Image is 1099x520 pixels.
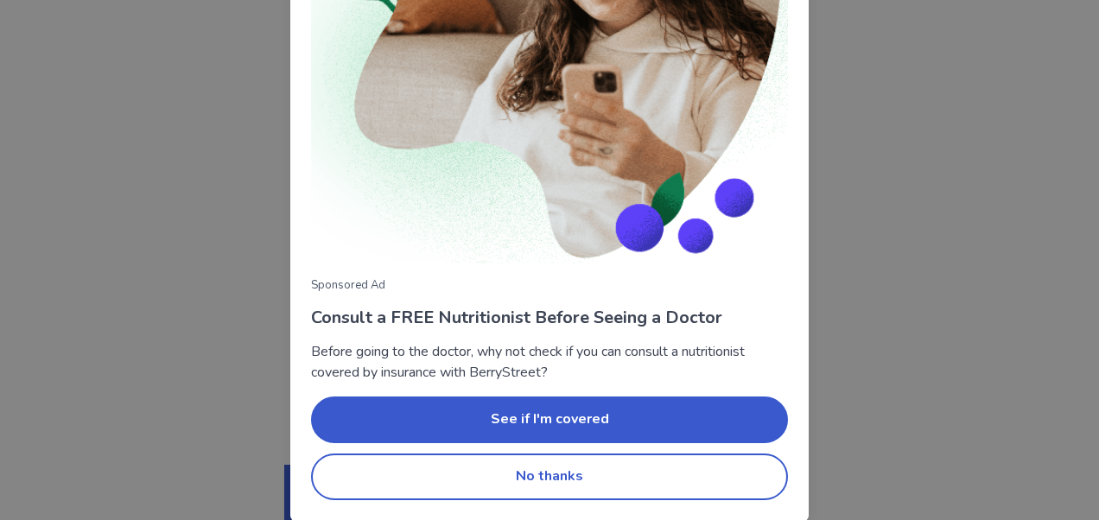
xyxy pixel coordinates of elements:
p: Consult a FREE Nutritionist Before Seeing a Doctor [311,305,788,331]
button: See if I'm covered [311,396,788,443]
button: No thanks [311,453,788,500]
p: Before going to the doctor, why not check if you can consult a nutritionist covered by insurance ... [311,341,788,383]
p: Sponsored Ad [311,277,788,295]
